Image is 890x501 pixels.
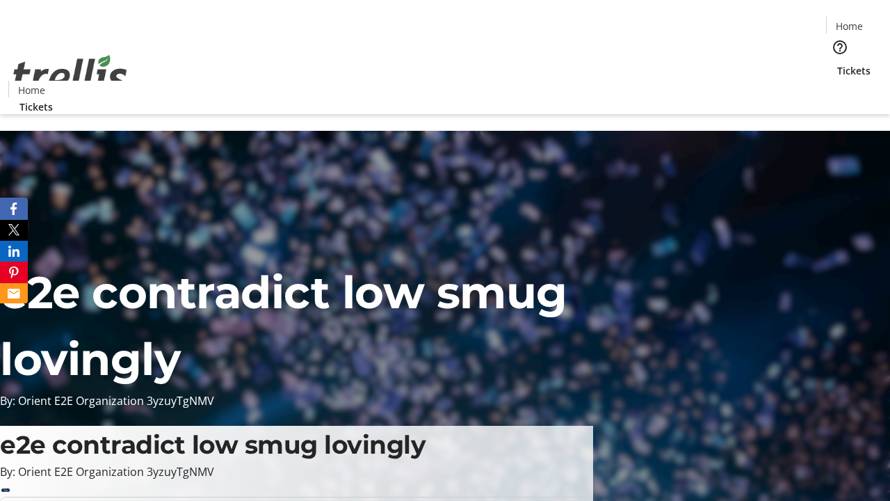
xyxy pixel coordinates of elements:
[827,19,871,33] a: Home
[826,33,854,61] button: Help
[18,83,45,97] span: Home
[8,100,64,114] a: Tickets
[19,100,53,114] span: Tickets
[9,83,54,97] a: Home
[826,63,882,78] a: Tickets
[826,78,854,106] button: Cart
[8,40,132,109] img: Orient E2E Organization 3yzuyTgNMV's Logo
[836,19,863,33] span: Home
[837,63,871,78] span: Tickets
